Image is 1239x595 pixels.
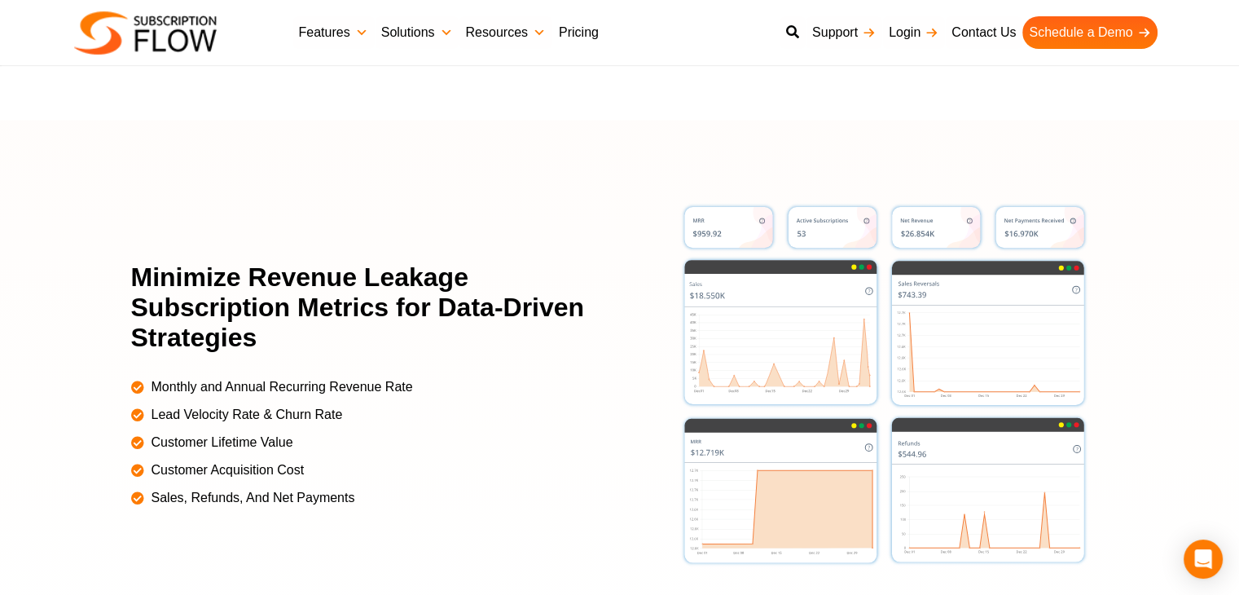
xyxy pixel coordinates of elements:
[459,16,551,49] a: Resources
[375,16,459,49] a: Solutions
[806,16,882,49] a: Support
[1022,16,1157,49] a: Schedule a Demo
[74,11,217,55] img: Subscriptionflow
[1184,540,1223,579] div: Open Intercom Messenger
[131,262,600,352] h2: Minimize Revenue Leakage Subscription Metrics for Data-Driven Strategies
[147,488,355,508] span: Sales, Refunds, And Net Payments
[147,377,413,397] span: Monthly and Annual Recurring Revenue Rate
[679,202,1089,568] img: Dashboard-Details
[945,16,1022,49] a: Contact Us
[292,16,375,49] a: Features
[147,433,293,452] span: Customer Lifetime Value
[147,405,343,425] span: Lead Velocity Rate & Churn Rate
[552,16,605,49] a: Pricing
[147,461,305,480] span: Customer Acquisition Cost
[882,16,945,49] a: Login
